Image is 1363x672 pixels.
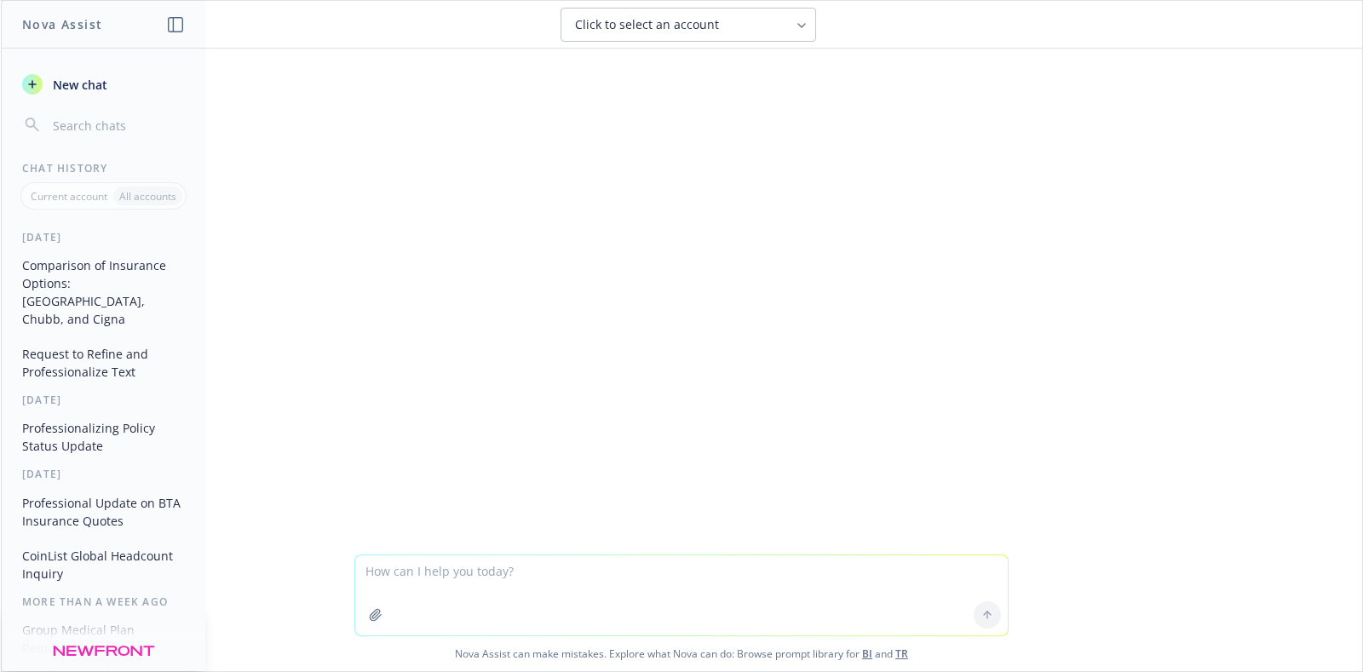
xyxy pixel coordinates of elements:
button: New chat [15,69,192,100]
div: [DATE] [2,230,205,244]
h1: Nova Assist [22,15,102,33]
p: Current account [31,189,107,204]
button: Professional Update on BTA Insurance Quotes [15,489,192,535]
button: Comparison of Insurance Options: [GEOGRAPHIC_DATA], Chubb, and Cigna [15,251,192,333]
a: BI [862,646,872,661]
span: Click to select an account [575,16,719,33]
button: Click to select an account [561,8,816,42]
button: Professionalizing Policy Status Update [15,414,192,460]
a: TR [895,646,908,661]
span: New chat [49,76,107,94]
input: Search chats [49,113,185,137]
button: Request to Refine and Professionalize Text [15,340,192,386]
span: Nova Assist can make mistakes. Explore what Nova can do: Browse prompt library for and [8,636,1355,671]
p: All accounts [119,189,176,204]
div: [DATE] [2,393,205,407]
button: CoinList Global Headcount Inquiry [15,542,192,588]
div: More than a week ago [2,594,205,609]
div: [DATE] [2,467,205,481]
div: Chat History [2,161,205,175]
